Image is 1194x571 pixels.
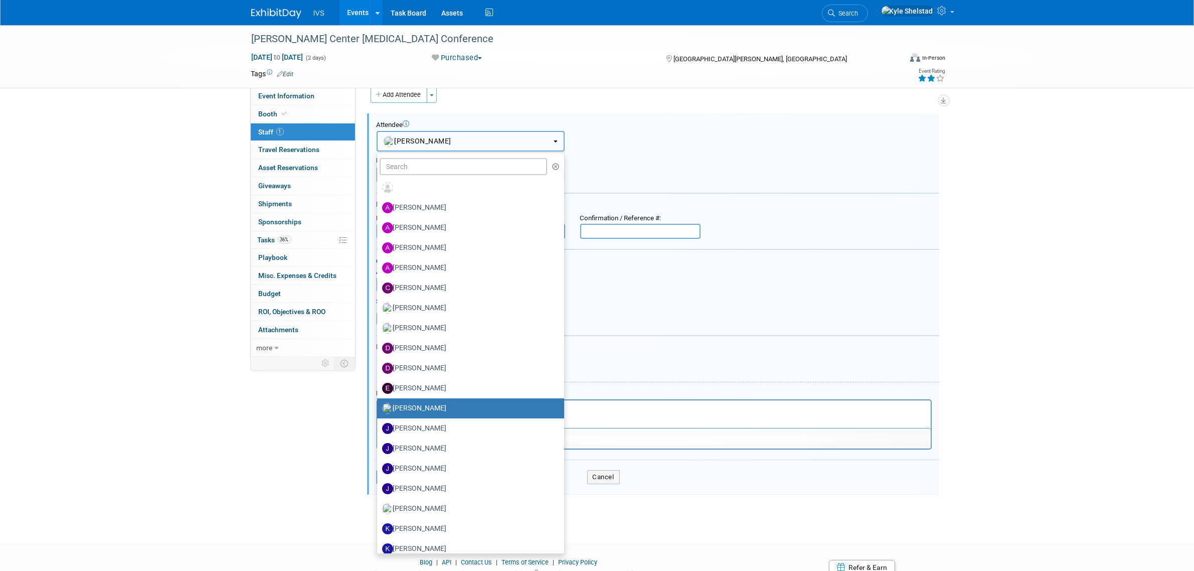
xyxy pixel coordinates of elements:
td: Tags [251,69,294,79]
label: [PERSON_NAME] [382,541,554,557]
div: Confirmation / Reference #: [580,214,701,223]
span: Asset Reservations [259,164,318,172]
label: [PERSON_NAME] [382,481,554,497]
span: Shipments [259,200,292,208]
img: J.jpg [382,463,393,474]
img: K.jpg [382,523,393,534]
a: Event Information [251,87,355,105]
div: [PERSON_NAME] Center [MEDICAL_DATA] Conference [248,30,887,48]
a: Contact Us [461,558,492,566]
a: Playbook [251,249,355,266]
iframe: Rich Text Area [378,400,931,428]
label: [PERSON_NAME] [382,220,554,236]
div: Event Rating [918,69,945,74]
span: Booth [259,110,289,118]
label: [PERSON_NAME] [382,420,554,437]
img: Unassigned-User-Icon.png [382,182,393,193]
a: Search [822,5,868,22]
img: E.jpg [382,383,393,394]
a: Attachments [251,321,355,339]
a: API [442,558,451,566]
div: Event Format [842,52,946,67]
a: Booth [251,105,355,123]
a: Sponsorships [251,213,355,231]
a: Shipments [251,195,355,213]
div: Attendee [377,121,939,129]
span: [DATE] [DATE] [251,53,304,62]
img: J.jpg [382,483,393,494]
a: Budget [251,285,355,303]
label: [PERSON_NAME] [382,461,554,477]
img: K.jpg [382,543,393,554]
img: D.jpg [382,363,393,374]
button: [PERSON_NAME] [377,131,565,152]
a: Edit [277,71,294,78]
i: Booth reservation complete [282,111,287,116]
input: Search [380,158,548,175]
img: C.jpg [382,282,393,294]
label: [PERSON_NAME] [382,441,554,457]
button: Purchased [428,53,486,63]
span: ROI, Objectives & ROO [259,308,326,316]
img: J.jpg [382,443,393,454]
a: Staff1 [251,123,355,141]
td: Toggle Event Tabs [334,357,355,370]
label: [PERSON_NAME] [382,280,554,296]
span: Staff [259,128,284,136]
span: [GEOGRAPHIC_DATA][PERSON_NAME], [GEOGRAPHIC_DATA] [673,55,847,63]
td: Personalize Event Tab Strip [317,357,335,370]
div: Misc. Attachments & Notes [377,343,939,352]
span: Playbook [259,253,288,261]
div: Attendance Format [500,157,629,165]
a: Asset Reservations [251,159,355,177]
span: 1 [276,128,284,135]
div: Registration / Ticket Info (optional) [377,200,939,209]
span: (2 days) [305,55,326,61]
div: In-Person [922,54,945,62]
span: | [493,558,500,566]
span: | [453,558,459,566]
img: Format-Inperson.png [910,54,920,62]
label: [PERSON_NAME] [382,260,554,276]
a: ROI, Objectives & ROO [251,303,355,321]
label: [PERSON_NAME] [382,340,554,356]
span: Attachments [259,326,299,334]
a: more [251,339,355,357]
button: Add Attendee [371,87,427,103]
label: [PERSON_NAME] [382,240,554,256]
span: to [273,53,282,61]
span: Tasks [258,236,291,244]
span: | [434,558,440,566]
span: more [257,344,273,352]
span: Search [835,10,859,17]
img: A.jpg [382,242,393,253]
div: Notes [377,389,932,398]
label: [PERSON_NAME] [382,320,554,336]
label: [PERSON_NAME] [382,501,554,517]
a: Tasks36% [251,231,355,249]
a: Privacy Policy [558,558,597,566]
span: [PERSON_NAME] [384,137,452,145]
img: J.jpg [382,423,393,434]
a: Travel Reservations [251,141,355,159]
a: Misc. Expenses & Credits [251,267,355,284]
a: Blog [420,558,432,566]
img: D.jpg [382,343,393,354]
a: Terms of Service [501,558,549,566]
span: Event Information [259,92,315,100]
label: [PERSON_NAME] [382,521,554,537]
span: Misc. Expenses & Credits [259,271,337,279]
img: ExhibitDay [251,9,301,19]
span: Sponsorships [259,218,302,226]
img: A.jpg [382,262,393,273]
label: [PERSON_NAME] [382,380,554,396]
label: [PERSON_NAME] [382,400,554,416]
img: Kyle Shelstad [881,6,934,17]
a: Giveaways [251,177,355,195]
span: 36% [278,236,291,243]
img: A.jpg [382,222,393,233]
img: A.jpg [382,202,393,213]
label: [PERSON_NAME] [382,300,554,316]
span: Travel Reservations [259,146,320,154]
